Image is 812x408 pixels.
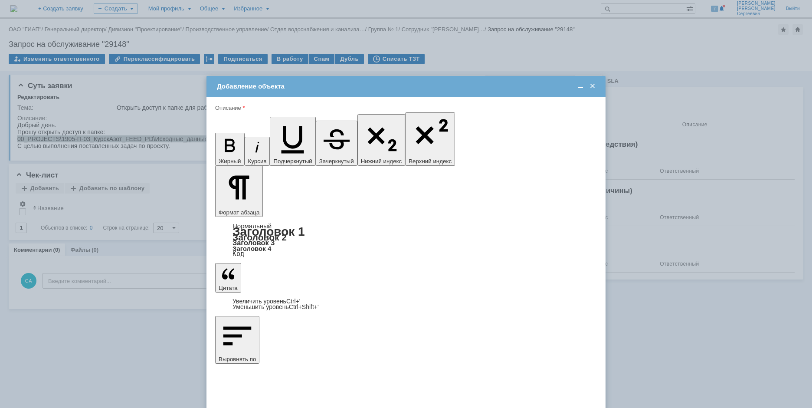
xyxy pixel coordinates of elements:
[248,158,267,165] span: Курсив
[286,298,301,305] span: Ctrl+'
[217,82,597,90] div: Добавление объекта
[215,299,597,310] div: Цитата
[215,133,245,166] button: Жирный
[232,250,244,258] a: Код
[319,158,354,165] span: Зачеркнутый
[215,263,241,293] button: Цитата
[219,209,259,216] span: Формат абзаца
[232,239,275,247] a: Заголовок 3
[361,158,402,165] span: Нижний индекс
[215,223,597,257] div: Формат абзаца
[232,303,319,310] a: Decrease
[232,222,272,230] a: Нормальный
[215,105,595,111] div: Описание
[357,114,406,166] button: Нижний индекс
[219,356,256,362] span: Выровнять по
[219,158,241,165] span: Жирный
[245,137,270,166] button: Курсив
[232,225,305,238] a: Заголовок 1
[289,303,319,310] span: Ctrl+Shift+'
[576,82,585,90] span: Свернуть (Ctrl + M)
[273,158,312,165] span: Подчеркнутый
[232,245,271,252] a: Заголовок 4
[232,298,301,305] a: Increase
[270,117,315,166] button: Подчеркнутый
[219,285,238,291] span: Цитата
[405,112,455,166] button: Верхний индекс
[3,3,127,17] div: Требуется согласование от Вас, как от ГИПа данного проекта.
[409,158,452,165] span: Верхний индекс
[232,232,287,242] a: Заголовок 2
[215,166,263,217] button: Формат абзаца
[316,121,357,166] button: Зачеркнутый
[215,316,259,364] button: Выровнять по
[588,82,597,90] span: Закрыть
